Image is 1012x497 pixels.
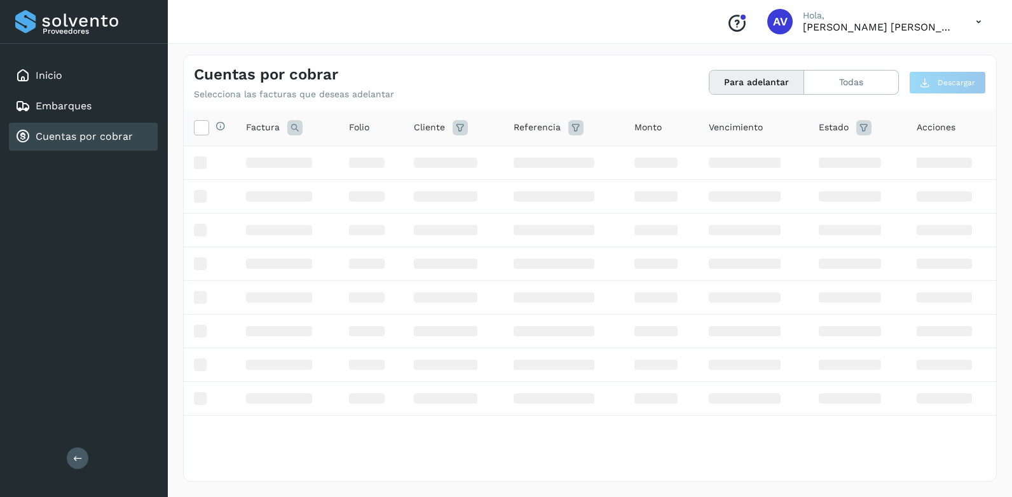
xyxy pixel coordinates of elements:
[709,71,804,94] button: Para adelantar
[36,69,62,81] a: Inicio
[709,121,763,134] span: Vencimiento
[803,21,955,33] p: Alicia Villarreal Rosas
[349,121,369,134] span: Folio
[36,100,92,112] a: Embarques
[43,27,153,36] p: Proveedores
[414,121,445,134] span: Cliente
[514,121,561,134] span: Referencia
[938,77,975,88] span: Descargar
[36,130,133,142] a: Cuentas por cobrar
[194,65,338,84] h4: Cuentas por cobrar
[803,10,955,21] p: Hola,
[917,121,955,134] span: Acciones
[909,71,986,94] button: Descargar
[804,71,898,94] button: Todas
[194,89,394,100] p: Selecciona las facturas que deseas adelantar
[9,62,158,90] div: Inicio
[819,121,849,134] span: Estado
[246,121,280,134] span: Factura
[634,121,662,134] span: Monto
[9,92,158,120] div: Embarques
[9,123,158,151] div: Cuentas por cobrar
